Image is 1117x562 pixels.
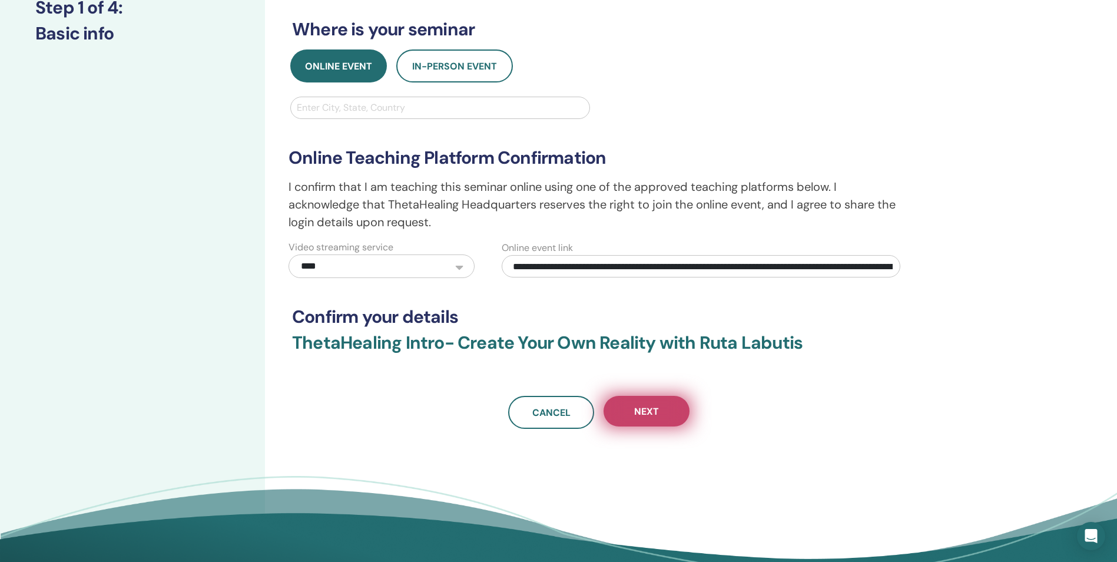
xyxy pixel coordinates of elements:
h3: Basic info [35,23,230,44]
span: Online Event [305,60,372,72]
p: I confirm that I am teaching this seminar online using one of the approved teaching platforms bel... [289,178,910,231]
label: Online event link [502,241,573,255]
a: Cancel [508,396,594,429]
span: Cancel [532,406,571,419]
span: Next [634,405,659,418]
label: Video streaming service [289,240,393,254]
h3: Confirm your details [292,306,906,328]
button: In-Person Event [396,49,513,82]
span: In-Person Event [412,60,497,72]
div: Open Intercom Messenger [1077,522,1105,550]
button: Online Event [290,49,387,82]
h3: ThetaHealing Intro- Create Your Own Reality with Ruta Labutis [292,332,906,368]
h3: Online Teaching Platform Confirmation [289,147,910,168]
h3: Where is your seminar [292,19,906,40]
button: Next [604,396,690,427]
